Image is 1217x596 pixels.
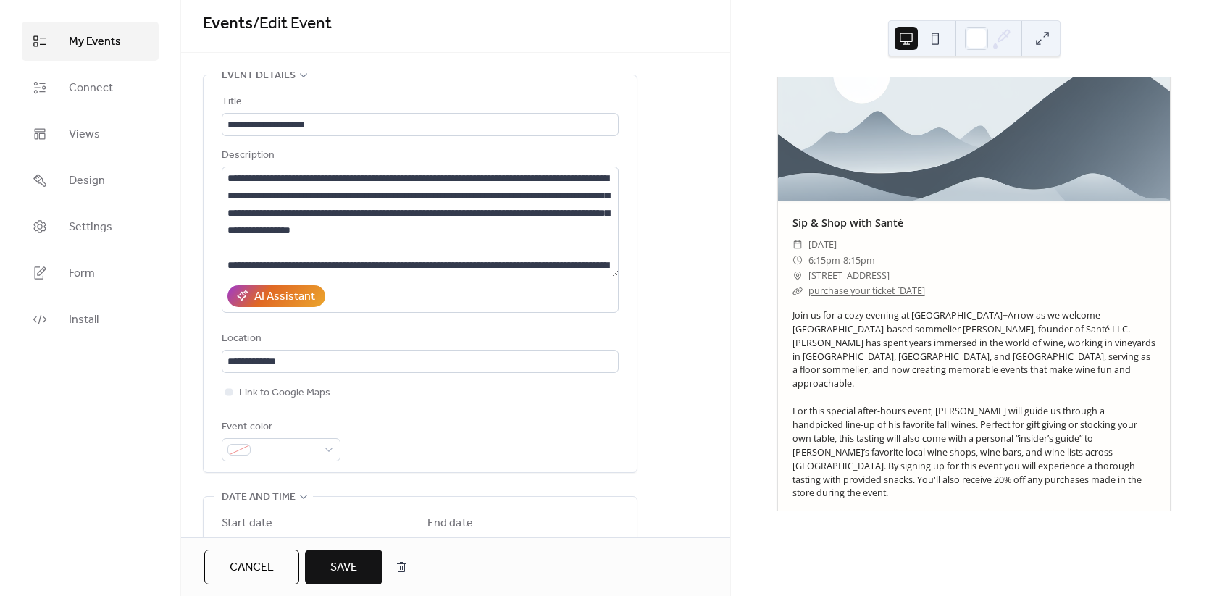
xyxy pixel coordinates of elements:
div: AI Assistant [254,288,315,306]
a: Form [22,253,159,293]
span: Date [222,535,243,553]
a: purchase your ticket [DATE] [808,285,925,297]
span: Time [326,535,349,553]
a: Sip & Shop with Santé [792,216,903,230]
span: 8:15pm [843,253,875,268]
button: AI Assistant [227,285,325,307]
div: ​ [792,268,803,283]
span: Cancel [230,559,274,576]
span: Save [330,559,357,576]
span: Views [69,126,100,143]
div: Title [222,93,616,111]
a: Settings [22,207,159,246]
div: Join us for a cozy evening at [GEOGRAPHIC_DATA]+Arrow as we welcome [GEOGRAPHIC_DATA]-based somme... [778,309,1170,583]
button: Cancel [204,550,299,584]
div: Location [222,330,616,348]
span: Event details [222,67,296,85]
span: Design [69,172,105,190]
span: [DATE] [808,237,837,252]
span: / Edit Event [253,8,332,40]
span: Settings [69,219,112,236]
a: Views [22,114,159,154]
span: 6:15pm [808,253,840,268]
span: [STREET_ADDRESS] [808,268,890,283]
div: End date [427,515,473,532]
span: Link to Google Maps [239,385,330,402]
a: Connect [22,68,159,107]
span: Time [532,535,555,553]
a: Design [22,161,159,200]
button: Save [305,550,382,584]
div: ​ [792,283,803,298]
span: - [840,253,843,268]
a: My Events [22,22,159,61]
span: Connect [69,80,113,97]
span: Install [69,311,99,329]
a: Install [22,300,159,339]
div: Description [222,147,616,164]
a: Events [203,8,253,40]
div: Event color [222,419,338,436]
div: Start date [222,515,272,532]
span: Form [69,265,95,282]
span: Date [427,535,449,553]
span: Date and time [222,489,296,506]
span: My Events [69,33,121,51]
div: ​ [792,237,803,252]
div: ​ [792,253,803,268]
